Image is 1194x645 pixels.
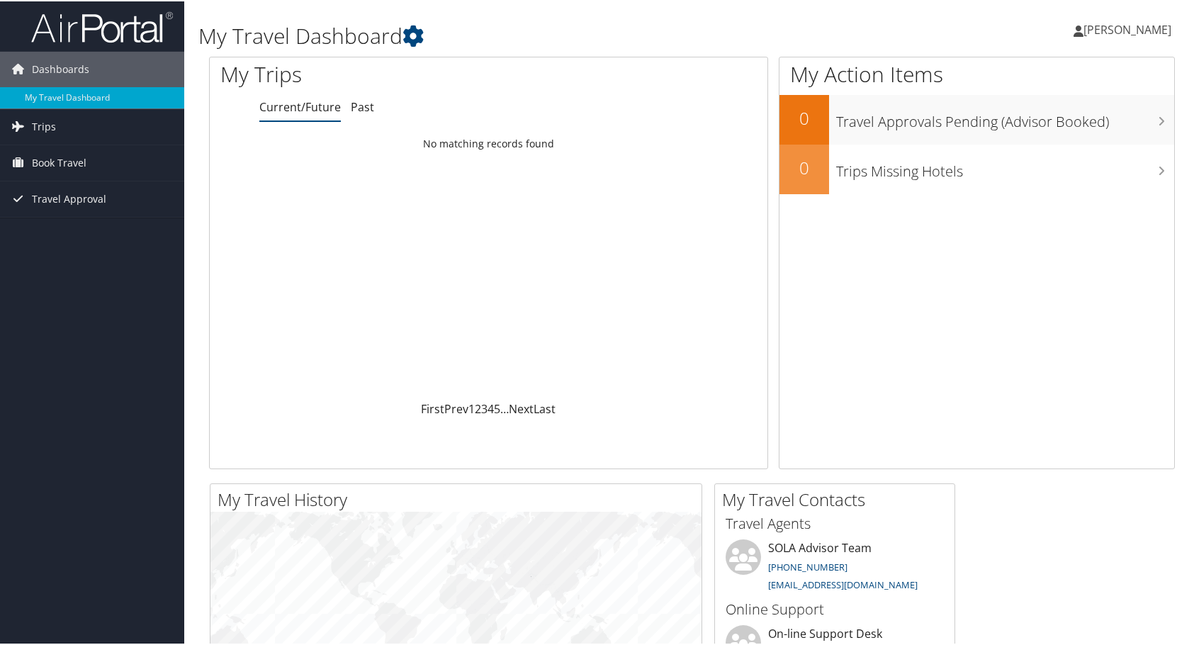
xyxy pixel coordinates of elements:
[259,98,341,113] a: Current/Future
[836,153,1174,180] h3: Trips Missing Hotels
[218,486,702,510] h2: My Travel History
[779,58,1174,88] h1: My Action Items
[32,180,106,215] span: Travel Approval
[719,538,951,596] li: SOLA Advisor Team
[722,486,954,510] h2: My Travel Contacts
[779,94,1174,143] a: 0Travel Approvals Pending (Advisor Booked)
[726,512,944,532] h3: Travel Agents
[475,400,481,415] a: 2
[768,577,918,590] a: [EMAIL_ADDRESS][DOMAIN_NAME]
[198,20,857,50] h1: My Travel Dashboard
[1083,21,1171,36] span: [PERSON_NAME]
[1074,7,1185,50] a: [PERSON_NAME]
[779,105,829,129] h2: 0
[726,598,944,618] h3: Online Support
[32,50,89,86] span: Dashboards
[31,9,173,43] img: airportal-logo.png
[494,400,500,415] a: 5
[779,143,1174,193] a: 0Trips Missing Hotels
[500,400,509,415] span: …
[220,58,524,88] h1: My Trips
[768,559,847,572] a: [PHONE_NUMBER]
[421,400,444,415] a: First
[779,155,829,179] h2: 0
[32,108,56,143] span: Trips
[836,103,1174,130] h3: Travel Approvals Pending (Advisor Booked)
[534,400,556,415] a: Last
[210,130,767,155] td: No matching records found
[468,400,475,415] a: 1
[481,400,488,415] a: 3
[32,144,86,179] span: Book Travel
[488,400,494,415] a: 4
[509,400,534,415] a: Next
[444,400,468,415] a: Prev
[351,98,374,113] a: Past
